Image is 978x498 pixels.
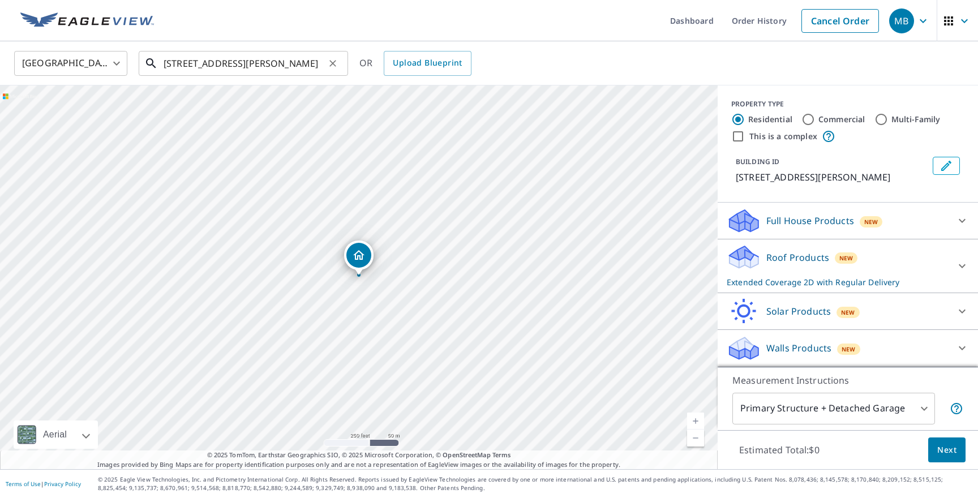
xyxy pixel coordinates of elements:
[6,480,41,488] a: Terms of Use
[687,430,704,447] a: Current Level 17, Zoom Out
[727,244,969,288] div: Roof ProductsNewExtended Coverage 2D with Regular Delivery
[766,214,854,227] p: Full House Products
[766,304,831,318] p: Solar Products
[766,341,831,355] p: Walls Products
[766,251,829,264] p: Roof Products
[736,157,779,166] p: BUILDING ID
[14,48,127,79] div: [GEOGRAPHIC_DATA]
[818,114,865,125] label: Commercial
[842,345,856,354] span: New
[950,402,963,415] span: Your report will include the primary structure and a detached garage if one exists.
[839,254,853,263] span: New
[933,157,960,175] button: Edit building 1
[344,241,374,276] div: Dropped pin, building 1, Residential property, 255 N 433 Pryor, OK 74361
[20,12,154,29] img: EV Logo
[841,308,855,317] span: New
[891,114,941,125] label: Multi-Family
[928,437,966,463] button: Next
[727,207,969,234] div: Full House ProductsNew
[384,51,471,76] a: Upload Blueprint
[801,9,879,33] a: Cancel Order
[492,450,511,459] a: Terms
[937,443,956,457] span: Next
[687,413,704,430] a: Current Level 17, Zoom In
[6,480,81,487] p: |
[731,99,964,109] div: PROPERTY TYPE
[727,298,969,325] div: Solar ProductsNew
[14,420,98,449] div: Aerial
[727,276,949,288] p: Extended Coverage 2D with Regular Delivery
[207,450,511,460] span: © 2025 TomTom, Earthstar Geographics SIO, © 2025 Microsoft Corporation, ©
[727,334,969,362] div: Walls ProductsNew
[732,393,935,424] div: Primary Structure + Detached Garage
[864,217,878,226] span: New
[736,170,928,184] p: [STREET_ADDRESS][PERSON_NAME]
[164,48,325,79] input: Search by address or latitude-longitude
[98,475,972,492] p: © 2025 Eagle View Technologies, Inc. and Pictometry International Corp. All Rights Reserved. Repo...
[748,114,792,125] label: Residential
[325,55,341,71] button: Clear
[393,56,462,70] span: Upload Blueprint
[749,131,817,142] label: This is a complex
[44,480,81,488] a: Privacy Policy
[730,437,829,462] p: Estimated Total: $0
[889,8,914,33] div: MB
[732,373,963,387] p: Measurement Instructions
[359,51,471,76] div: OR
[443,450,490,459] a: OpenStreetMap
[40,420,70,449] div: Aerial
